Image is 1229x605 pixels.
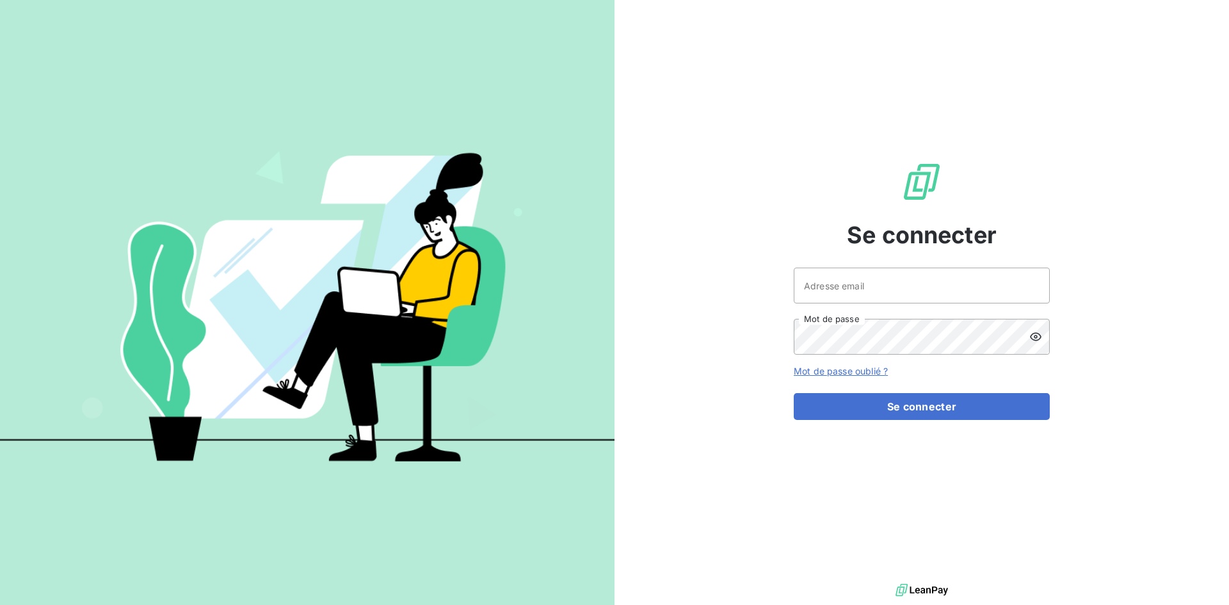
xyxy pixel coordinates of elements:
[794,393,1050,420] button: Se connecter
[901,161,942,202] img: Logo LeanPay
[847,218,997,252] span: Se connecter
[794,268,1050,303] input: placeholder
[896,581,948,600] img: logo
[794,366,888,376] a: Mot de passe oublié ?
